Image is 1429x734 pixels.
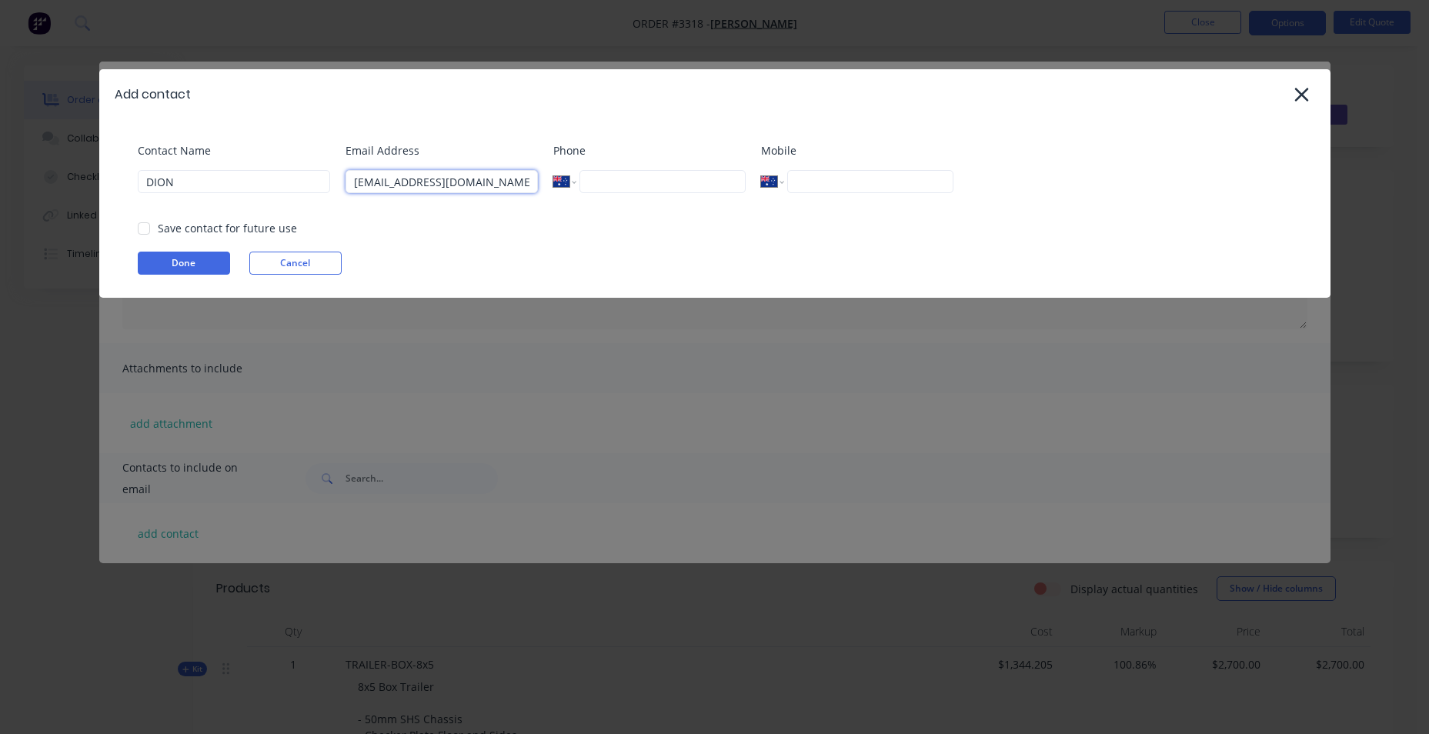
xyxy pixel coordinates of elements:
[553,142,746,158] label: Phone
[761,142,953,158] label: Mobile
[115,85,191,104] div: Add contact
[249,252,342,275] button: Cancel
[158,220,297,236] div: Save contact for future use
[138,252,230,275] button: Done
[346,142,538,158] label: Email Address
[138,142,330,158] label: Contact Name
